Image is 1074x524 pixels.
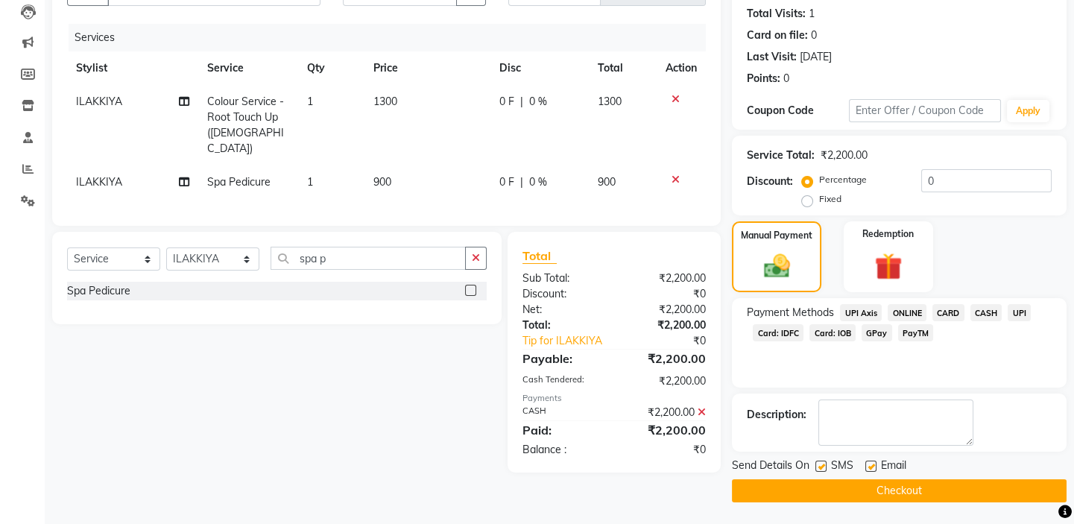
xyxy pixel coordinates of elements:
[67,283,130,299] div: Spa Pedicure
[657,51,706,85] th: Action
[756,251,798,281] img: _cash.svg
[67,51,198,85] th: Stylist
[373,175,391,189] span: 900
[747,103,848,119] div: Coupon Code
[490,51,589,85] th: Disc
[207,95,284,155] span: Colour Service - Root Touch Up ([DEMOGRAPHIC_DATA])
[511,271,614,286] div: Sub Total:
[511,302,614,318] div: Net:
[373,95,397,108] span: 1300
[207,175,271,189] span: Spa Pedicure
[970,304,1002,321] span: CASH
[522,248,557,264] span: Total
[809,324,856,341] span: Card: IOB
[747,407,806,423] div: Description:
[511,286,614,302] div: Discount:
[862,324,892,341] span: GPay
[364,51,491,85] th: Price
[631,333,717,349] div: ₹0
[747,49,797,65] div: Last Visit:
[783,71,789,86] div: 0
[614,271,717,286] div: ₹2,200.00
[511,373,614,389] div: Cash Tendered:
[598,95,622,108] span: 1300
[614,442,717,458] div: ₹0
[499,94,514,110] span: 0 F
[520,94,523,110] span: |
[614,350,717,367] div: ₹2,200.00
[1008,304,1031,321] span: UPI
[598,175,616,189] span: 900
[932,304,964,321] span: CARD
[732,479,1067,502] button: Checkout
[614,405,717,420] div: ₹2,200.00
[614,318,717,333] div: ₹2,200.00
[614,302,717,318] div: ₹2,200.00
[732,458,809,476] span: Send Details On
[747,71,780,86] div: Points:
[747,6,806,22] div: Total Visits:
[809,6,815,22] div: 1
[819,192,841,206] label: Fixed
[614,373,717,389] div: ₹2,200.00
[271,247,466,270] input: Search or Scan
[511,421,614,439] div: Paid:
[881,458,906,476] span: Email
[898,324,934,341] span: PayTM
[307,175,313,189] span: 1
[753,324,803,341] span: Card: IDFC
[831,458,853,476] span: SMS
[819,173,867,186] label: Percentage
[76,95,122,108] span: ILAKKIYA
[747,174,793,189] div: Discount:
[511,442,614,458] div: Balance :
[307,95,313,108] span: 1
[529,94,547,110] span: 0 %
[866,250,911,284] img: _gift.svg
[614,286,717,302] div: ₹0
[862,227,914,241] label: Redemption
[614,421,717,439] div: ₹2,200.00
[811,28,817,43] div: 0
[821,148,868,163] div: ₹2,200.00
[529,174,547,190] span: 0 %
[741,229,812,242] label: Manual Payment
[849,99,1001,122] input: Enter Offer / Coupon Code
[747,305,834,321] span: Payment Methods
[511,318,614,333] div: Total:
[511,350,614,367] div: Payable:
[298,51,364,85] th: Qty
[888,304,926,321] span: ONLINE
[198,51,298,85] th: Service
[520,174,523,190] span: |
[511,405,614,420] div: CASH
[1007,100,1049,122] button: Apply
[589,51,657,85] th: Total
[499,174,514,190] span: 0 F
[69,24,717,51] div: Services
[747,148,815,163] div: Service Total:
[76,175,122,189] span: ILAKKIYA
[522,392,706,405] div: Payments
[800,49,832,65] div: [DATE]
[840,304,882,321] span: UPI Axis
[511,333,631,349] a: Tip for ILAKKIYA
[747,28,808,43] div: Card on file:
